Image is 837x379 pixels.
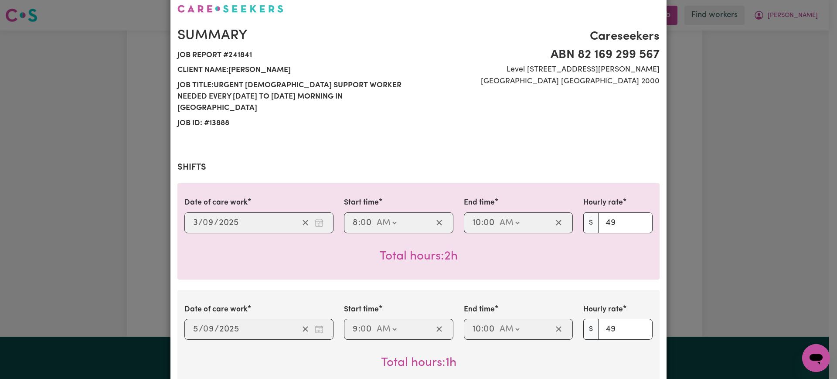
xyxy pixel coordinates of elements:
[472,216,481,229] input: --
[199,324,203,334] span: /
[361,325,366,334] span: 0
[583,304,623,315] label: Hourly rate
[312,323,326,336] button: Enter the date of care work
[583,197,623,208] label: Hourly rate
[361,323,372,336] input: --
[380,250,458,263] span: Total hours worked: 2 hours
[464,197,495,208] label: End time
[218,216,239,229] input: ----
[344,304,379,315] label: Start time
[381,357,456,369] span: Total hours worked: 1 hour
[177,116,413,131] span: Job ID: # 13888
[484,323,495,336] input: --
[583,212,599,233] span: $
[483,219,489,227] span: 0
[484,216,495,229] input: --
[358,324,361,334] span: :
[184,197,248,208] label: Date of care work
[352,323,358,336] input: --
[481,324,483,334] span: :
[472,323,481,336] input: --
[299,216,312,229] button: Clear date
[361,219,366,227] span: 0
[802,344,830,372] iframe: Button to launch messaging window
[464,304,495,315] label: End time
[219,323,239,336] input: ----
[177,27,413,44] h2: Summary
[483,325,489,334] span: 0
[177,162,660,173] h2: Shifts
[177,48,413,63] span: Job report # 241841
[352,216,358,229] input: --
[344,197,379,208] label: Start time
[204,323,214,336] input: --
[184,304,248,315] label: Date of care work
[481,218,483,228] span: :
[361,216,372,229] input: --
[203,219,208,227] span: 0
[214,218,218,228] span: /
[583,319,599,340] span: $
[214,324,219,334] span: /
[203,325,208,334] span: 0
[198,218,203,228] span: /
[312,216,326,229] button: Enter the date of care work
[193,323,199,336] input: --
[424,27,660,46] span: Careseekers
[424,64,660,75] span: Level [STREET_ADDRESS][PERSON_NAME]
[424,46,660,64] span: ABN 82 169 299 567
[424,76,660,87] span: [GEOGRAPHIC_DATA] [GEOGRAPHIC_DATA] 2000
[193,216,198,229] input: --
[177,63,413,78] span: Client name: [PERSON_NAME]
[299,323,312,336] button: Clear date
[177,78,413,116] span: Job title: URGENT [DEMOGRAPHIC_DATA] Support Worker Needed Every [DATE] to [DATE] Morning In [GEO...
[203,216,214,229] input: --
[358,218,361,228] span: :
[177,5,283,13] img: Careseekers logo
